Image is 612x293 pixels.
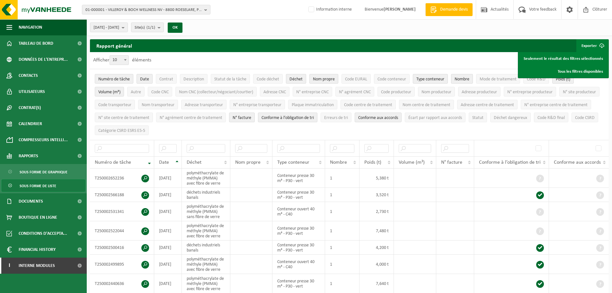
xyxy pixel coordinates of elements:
td: [DATE] [154,188,182,202]
button: Nom producteurNom producteur: Activate to sort [418,87,455,96]
span: Erreurs de tri [324,115,348,120]
button: N° agrément CNCN° agrément CNC: Activate to sort [335,87,374,96]
button: OK [168,23,182,33]
button: Code conteneurCode conteneur: Activate to sort [374,74,410,84]
td: Conteneur presse 30 m³ - P30 - vert [272,169,325,188]
span: Numéro de tâche [98,77,130,82]
span: Conforme à l’obligation de tri [479,160,541,165]
span: Interne modules [19,258,55,274]
td: 1 [325,188,359,202]
h2: Rapport général [90,39,138,52]
span: Demande devis [439,6,469,13]
button: Code EURALCode EURAL: Activate to sort [341,74,371,84]
button: Exporter [576,39,608,52]
button: Nom propreNom propre: Activate to sort [309,74,338,84]
button: Erreurs de triErreurs de tri: Activate to sort [321,113,351,122]
span: Statut [472,115,483,120]
span: Écart par rapport aux accords [408,115,462,120]
span: Conditions d'accepta... [19,225,67,242]
span: Sous forme de graphique [20,166,67,178]
button: Site(s)(1/1) [131,23,164,32]
span: Site(s) [135,23,155,32]
span: Poids (t) [364,160,381,165]
span: Contacts [19,68,38,84]
button: Statut de la tâcheStatut de la tâche: Activate to sort [211,74,250,84]
td: T250002500416 [90,241,154,255]
td: Conteneur presse 30 m³ - P30 - vert [272,241,325,255]
span: N° agrément CNC [339,90,371,95]
td: [DATE] [154,255,182,274]
span: Description [183,77,204,82]
button: N° entreprise producteurN° entreprise producteur: Activate to sort [504,87,556,96]
button: Code producteurCode producteur: Activate to sort [377,87,415,96]
span: N° site centre de traitement [98,115,149,120]
span: Données de l'entrepr... [19,51,68,68]
label: Afficher éléments [93,58,151,63]
span: I [6,258,12,274]
span: Nombre [455,77,469,82]
span: N° facture [233,115,251,120]
td: 2,730 t [359,202,394,221]
span: Plaque immatriculation [292,103,334,107]
span: N° entreprise producteur [507,90,553,95]
button: Code CSRDCode CSRD: Activate to sort [572,113,598,122]
span: Nom propre [235,160,261,165]
button: Nom transporteurNom transporteur: Activate to sort [138,100,178,109]
span: Code conteneur [377,77,406,82]
span: Nombre [330,160,347,165]
span: Numéro de tâche [95,160,131,165]
td: [DATE] [154,169,182,188]
td: déchets industriels banals [182,241,230,255]
span: Calendrier [19,116,42,132]
span: N° facture [441,160,462,165]
button: Code CNCCode CNC: Activate to sort [148,87,172,96]
td: T250002522044 [90,221,154,241]
td: 1 [325,255,359,274]
button: DéchetDéchet: Activate to sort [286,74,306,84]
span: Adresse CNC [263,90,286,95]
td: Conteneur presse 30 m³ - P30 - vert [272,221,325,241]
span: Nom CNC (collecteur/négociant/courtier) [179,90,253,95]
button: NombreNombre: Activate to sort [451,74,473,84]
button: Poids (t)Poids (t): Activate to sort [552,74,574,84]
button: Déchet dangereux : Activate to sort [490,113,531,122]
span: Code transporteur [98,103,131,107]
button: Écart par rapport aux accordsÉcart par rapport aux accords: Activate to sort [405,113,466,122]
button: 01-000001 - VILLEROY & BOCH WELLNESS NV - 8800 ROESELARE, POPULIERSTRAAT 1 [82,5,210,14]
span: Documents [19,193,43,209]
span: Date [159,160,169,165]
span: N° entreprise CNC [296,90,329,95]
span: N° site producteur [563,90,596,95]
span: N° agrément centre de traitement [160,115,222,120]
button: N° entreprise CNCN° entreprise CNC: Activate to sort [293,87,332,96]
button: Volume (m³)Volume (m³): Activate to sort [95,87,124,96]
span: Code centre de traitement [344,103,392,107]
a: Demande devis [425,3,473,16]
span: Code producteur [381,90,411,95]
button: N° site producteurN° site producteur : Activate to sort [559,87,599,96]
span: 10 [110,55,129,65]
td: 1 [325,169,359,188]
button: ContratContrat: Activate to sort [156,74,177,84]
button: Adresse CNCAdresse CNC: Activate to sort [260,87,289,96]
a: Sous forme de graphique [2,166,85,178]
span: Autre [131,90,141,95]
button: DateDate: Activate to sort [137,74,153,84]
td: 4,000 t [359,255,394,274]
td: Conteneur ouvert 40 m³ - C40 [272,202,325,221]
button: AutreAutre: Activate to sort [127,87,145,96]
span: Adresse transporteur [185,103,223,107]
span: Déchet [289,77,303,82]
td: 7,480 t [359,221,394,241]
button: Adresse transporteurAdresse transporteur: Activate to sort [181,100,226,109]
span: Sous forme de liste [20,180,56,192]
span: Conforme aux accords [554,160,601,165]
span: Date [140,77,149,82]
td: polyméthacrylate de méthyle (PMMA) avec fibre de verre [182,255,230,274]
span: Nom transporteur [142,103,174,107]
span: Adresse centre de traitement [461,103,514,107]
td: 1 [325,241,359,255]
button: Code centre de traitementCode centre de traitement: Activate to sort [341,100,396,109]
td: polyméthacrylate de méthyle (PMMA) avec fibre de verre [182,169,230,188]
button: N° entreprise centre de traitementN° entreprise centre de traitement: Activate to sort [521,100,591,109]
